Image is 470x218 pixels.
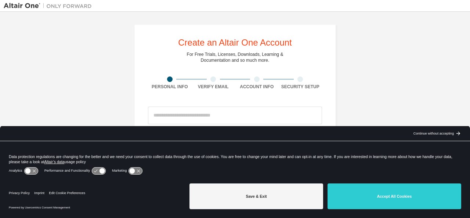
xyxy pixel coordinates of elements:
[279,84,322,90] div: Security Setup
[192,84,235,90] div: Verify Email
[4,2,95,10] img: Altair One
[187,51,283,63] div: For Free Trials, Licenses, Downloads, Learning & Documentation and so much more.
[148,84,192,90] div: Personal Info
[178,38,292,47] div: Create an Altair One Account
[235,84,279,90] div: Account Info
